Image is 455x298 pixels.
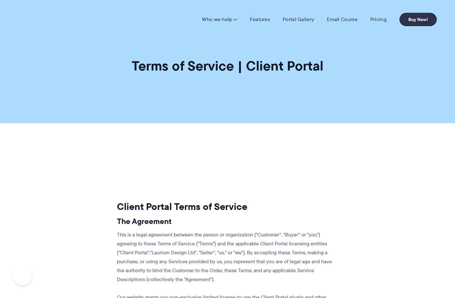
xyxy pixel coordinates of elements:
a: Pricing [370,16,387,23]
a: Portal Gallery [283,16,314,23]
a: Email Course [327,16,358,23]
h1: Terms of Service | Client Portal [132,57,323,74]
iframe: Toggle Customer Support [13,266,32,285]
h2: Client Portal Terms of Service [117,201,335,213]
p: This is a legal agreement between the person or organization ("Customer", "Buyer" or "you") agree... [117,230,335,284]
a: Features [250,16,270,23]
a: Who we help [202,16,237,23]
h3: The Agreement [117,217,335,226]
a: Buy Now! [399,13,437,26]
